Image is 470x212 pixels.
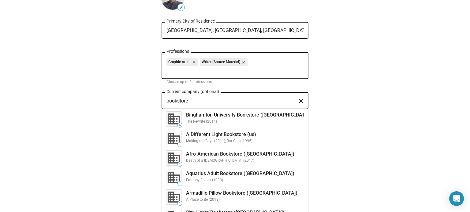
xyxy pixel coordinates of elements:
div: A Different Light Bookstore (us) [186,131,304,138]
mat-icon: edit [179,5,184,10]
span: 1 [178,202,182,205]
mat-icon: close [191,59,196,65]
div: Armadillo Pillow Bookstore ([GEOGRAPHIC_DATA]) [186,190,304,196]
div: Afro-American Bookstore ([GEOGRAPHIC_DATA]) [186,151,304,157]
mat-chip: Graphic Artist [166,58,198,66]
span: 1 [178,143,182,147]
span: 6 [178,124,182,127]
span: 1 [178,182,182,186]
div: The Rewrite (2014) [186,119,311,124]
div: A Place to Be (2018) [186,197,304,202]
div: Binghamton University Bookstore ([GEOGRAPHIC_DATA]) [186,112,311,118]
div: Open Intercom Messenger [449,191,464,206]
div: Fantasy Follies (1983) [186,178,304,183]
div: Aquarius Adult Bookstore ([GEOGRAPHIC_DATA]) [186,170,304,177]
mat-icon: close [297,96,305,106]
span: 1 [178,163,182,166]
div: Making the Boys (2011), Bar Girls (1995) [186,139,304,144]
mat-chip: Writer (Source Material) [200,58,248,66]
mat-icon: close [240,59,246,65]
mat-hint: Choose up to 5 professions [166,80,212,84]
div: Death of a [DEMOGRAPHIC_DATA] (2017) [186,158,304,163]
